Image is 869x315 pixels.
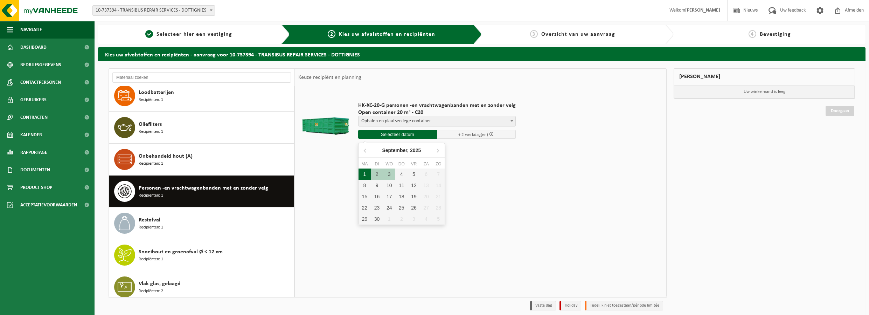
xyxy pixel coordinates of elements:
[371,202,383,213] div: 23
[371,169,383,180] div: 2
[139,248,223,256] span: Snoeihout en groenafval Ø < 12 cm
[674,68,855,85] div: [PERSON_NAME]
[358,130,437,139] input: Selecteer datum
[109,112,294,144] button: Oliefilters Recipiënten: 1
[674,85,855,98] p: Uw winkelmand is leeg
[295,69,365,86] div: Keuze recipiënt en planning
[379,145,424,156] div: September,
[139,216,160,224] span: Restafval
[139,152,193,160] span: Onbehandeld hout (A)
[145,30,153,38] span: 1
[109,176,294,207] button: Personen -en vrachtwagenbanden met en zonder velg Recipiënten: 1
[395,191,408,202] div: 18
[408,160,420,167] div: vr
[395,160,408,167] div: do
[410,148,421,153] i: 2025
[109,144,294,176] button: Onbehandeld hout (A) Recipiënten: 1
[102,30,276,39] a: 1Selecteer hier een vestiging
[359,202,371,213] div: 22
[20,21,42,39] span: Navigatie
[395,213,408,225] div: 2
[139,88,174,97] span: Loodbatterijen
[432,160,445,167] div: zo
[139,280,181,288] span: Vlak glas, gelaagd
[20,196,77,214] span: Acceptatievoorwaarden
[371,213,383,225] div: 30
[92,5,215,16] span: 10-737394 - TRANSIBUS REPAIR SERVICES - DOTTIGNIES
[383,160,395,167] div: wo
[139,256,163,263] span: Recipiënten: 1
[530,301,556,310] li: Vaste dag
[358,109,516,116] span: Open container 20 m³ - C20
[139,160,163,167] span: Recipiënten: 1
[139,120,162,129] span: Oliefilters
[585,301,663,310] li: Tijdelijk niet toegestaan/période limitée
[109,80,294,112] button: Loodbatterijen Recipiënten: 1
[139,224,163,231] span: Recipiënten: 1
[139,129,163,135] span: Recipiënten: 1
[20,39,47,56] span: Dashboard
[328,30,335,38] span: 2
[139,288,163,295] span: Recipiënten: 2
[93,6,215,15] span: 10-737394 - TRANSIBUS REPAIR SERVICES - DOTTIGNIES
[139,192,163,199] span: Recipiënten: 1
[20,161,50,179] span: Documenten
[20,109,48,126] span: Contracten
[383,169,395,180] div: 3
[359,213,371,225] div: 29
[20,179,52,196] span: Product Shop
[109,239,294,271] button: Snoeihout en groenafval Ø < 12 cm Recipiënten: 1
[408,202,420,213] div: 26
[749,30,756,38] span: 4
[359,191,371,202] div: 15
[395,180,408,191] div: 11
[359,160,371,167] div: ma
[408,213,420,225] div: 3
[20,74,61,91] span: Contactpersonen
[20,126,42,144] span: Kalender
[408,180,420,191] div: 12
[826,106,854,116] a: Doorgaan
[359,180,371,191] div: 8
[371,160,383,167] div: di
[559,301,581,310] li: Holiday
[139,184,268,192] span: Personen -en vrachtwagenbanden met en zonder velg
[339,32,435,37] span: Kies uw afvalstoffen en recipiënten
[383,202,395,213] div: 24
[395,169,408,180] div: 4
[383,191,395,202] div: 17
[20,91,47,109] span: Gebruikers
[371,191,383,202] div: 16
[383,180,395,191] div: 10
[760,32,791,37] span: Bevestiging
[458,132,488,137] span: + 2 werkdag(en)
[20,144,47,161] span: Rapportage
[383,213,395,225] div: 1
[20,56,61,74] span: Bedrijfsgegevens
[408,191,420,202] div: 19
[420,160,432,167] div: za
[371,180,383,191] div: 9
[408,169,420,180] div: 5
[112,72,291,83] input: Materiaal zoeken
[530,30,538,38] span: 3
[109,207,294,239] button: Restafval Recipiënten: 1
[98,47,865,61] h2: Kies uw afvalstoffen en recipiënten - aanvraag voor 10-737394 - TRANSIBUS REPAIR SERVICES - DOTTI...
[685,8,720,13] strong: [PERSON_NAME]
[358,116,516,126] span: Ophalen en plaatsen lege container
[358,102,516,109] span: HK-XC-20-G personen -en vrachtwagenbanden met en zonder velg
[541,32,615,37] span: Overzicht van uw aanvraag
[139,97,163,103] span: Recipiënten: 1
[395,202,408,213] div: 25
[109,271,294,303] button: Vlak glas, gelaagd Recipiënten: 2
[157,32,232,37] span: Selecteer hier een vestiging
[359,169,371,180] div: 1
[359,116,515,126] span: Ophalen en plaatsen lege container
